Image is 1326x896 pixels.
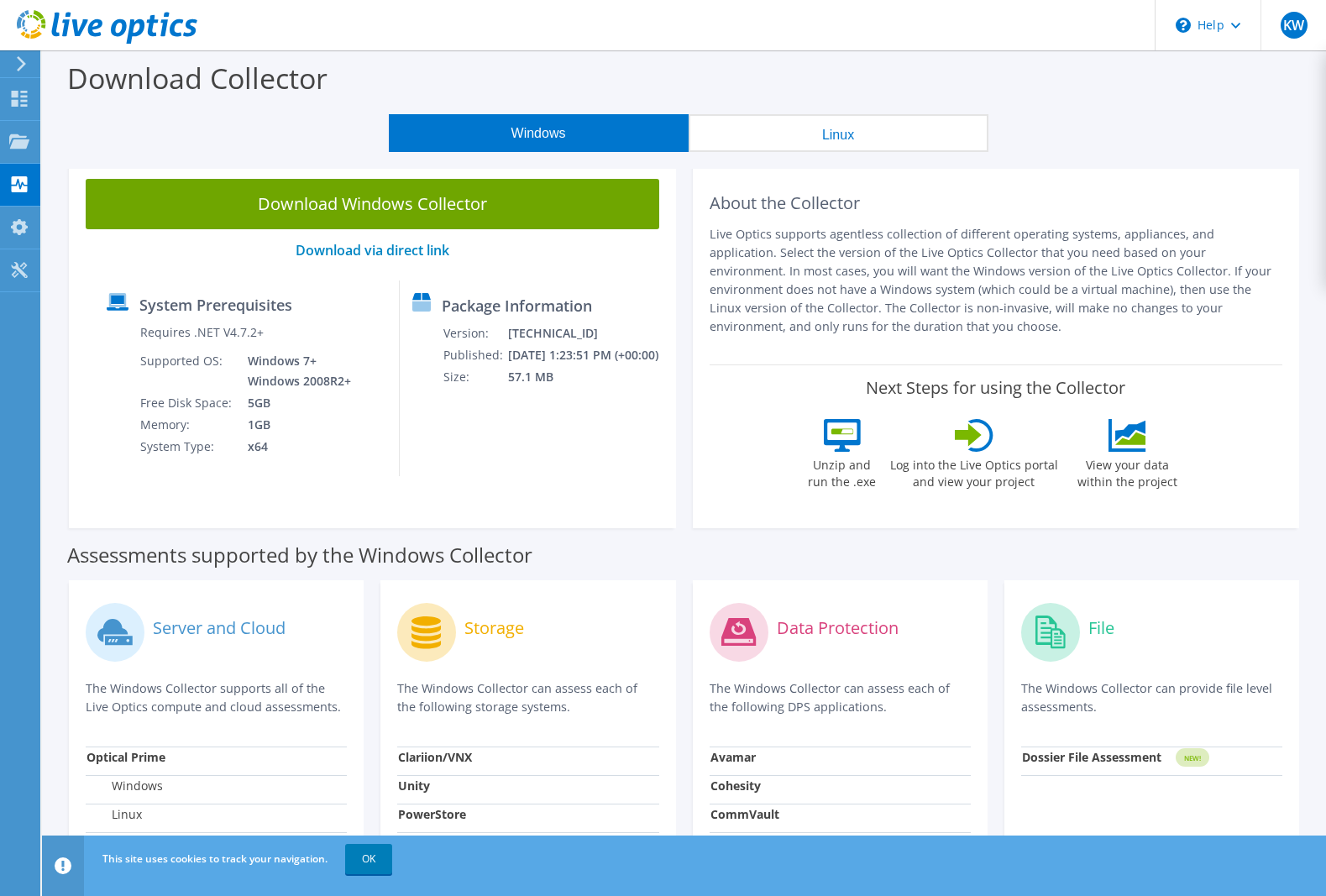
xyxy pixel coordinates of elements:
[296,241,449,259] a: Download via direct link
[139,350,235,392] td: Supported OS:
[1022,749,1161,765] strong: Dossier File Assessment
[866,378,1125,398] label: Next Steps for using the Collector
[139,414,235,436] td: Memory:
[235,436,354,458] td: x64
[507,344,668,366] td: [DATE] 1:23:51 PM (+00:00)
[398,749,472,765] strong: Clariion/VNX
[1281,12,1308,39] span: KW
[398,806,466,822] strong: PowerStore
[398,778,430,794] strong: Unity
[102,851,328,866] span: This site uses cookies to track your navigation.
[443,344,507,366] td: Published:
[235,392,354,414] td: 5GB
[689,114,988,152] button: Linux
[804,452,881,490] label: Unzip and run the .exe
[86,179,659,229] a: Download Windows Collector
[139,392,235,414] td: Free Disk Space:
[86,749,165,765] strong: Optical Prime
[139,296,292,313] label: System Prerequisites
[710,225,1283,336] p: Live Optics supports agentless collection of different operating systems, appliances, and applica...
[710,806,779,822] strong: CommVault
[86,778,163,794] label: Windows
[389,114,689,152] button: Windows
[464,620,524,637] label: Storage
[710,778,761,794] strong: Cohesity
[398,835,432,851] strong: VMAX
[345,844,392,874] a: OK
[507,366,668,388] td: 57.1 MB
[710,835,786,851] strong: Data Domain
[442,297,592,314] label: Package Information
[507,322,668,344] td: [TECHNICAL_ID]
[235,414,354,436] td: 1GB
[67,59,328,97] label: Download Collector
[1088,620,1114,637] label: File
[86,679,347,716] p: The Windows Collector supports all of the Live Optics compute and cloud assessments.
[397,679,658,716] p: The Windows Collector can assess each of the following storage systems.
[140,324,264,341] label: Requires .NET V4.7.2+
[153,620,286,637] label: Server and Cloud
[1183,753,1200,762] tspan: NEW!
[777,620,899,637] label: Data Protection
[67,547,532,563] label: Assessments supported by the Windows Collector
[443,322,507,344] td: Version:
[1021,679,1282,716] p: The Windows Collector can provide file level assessments.
[86,806,142,823] label: Linux
[1067,452,1188,490] label: View your data within the project
[1176,18,1191,33] svg: \n
[710,749,756,765] strong: Avamar
[86,835,137,851] label: KVM
[889,452,1059,490] label: Log into the Live Optics portal and view your project
[710,679,971,716] p: The Windows Collector can assess each of the following DPS applications.
[710,193,1283,213] h2: About the Collector
[443,366,507,388] td: Size:
[139,436,235,458] td: System Type:
[235,350,354,392] td: Windows 7+ Windows 2008R2+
